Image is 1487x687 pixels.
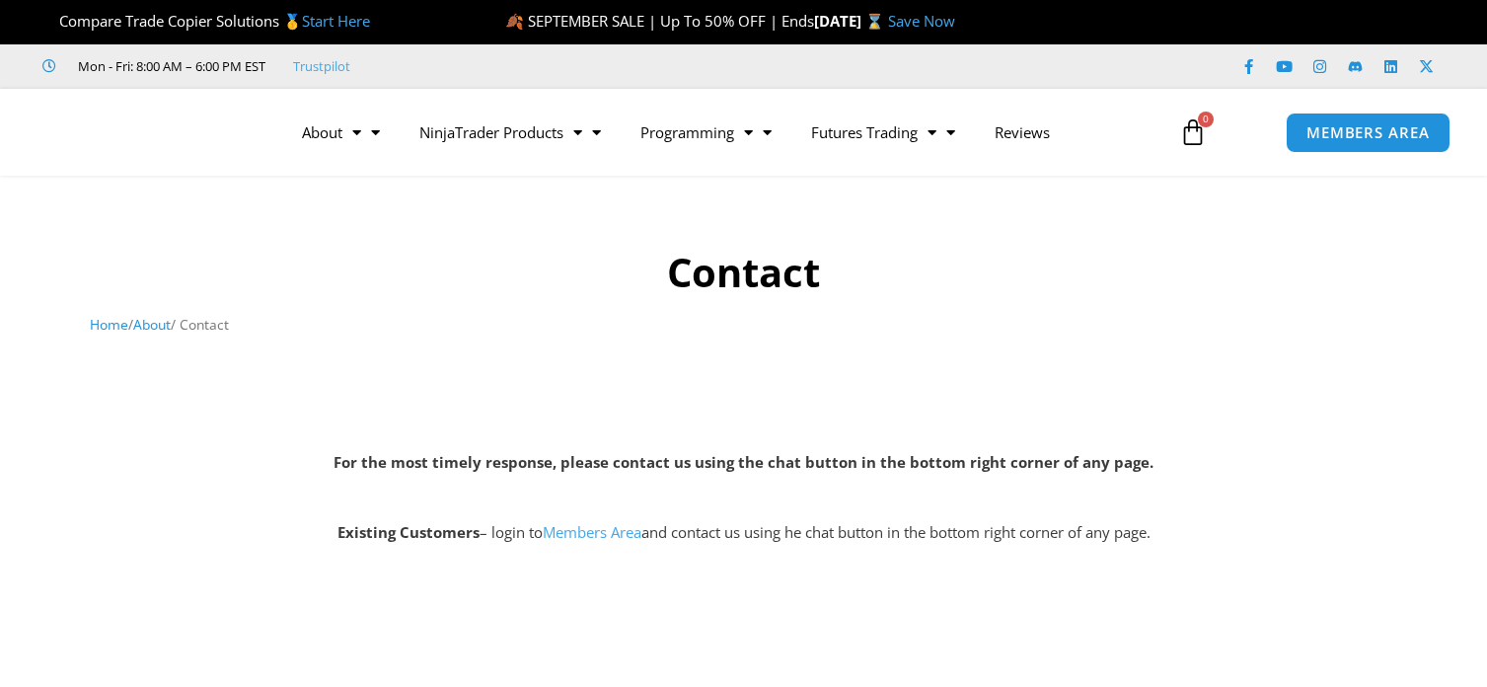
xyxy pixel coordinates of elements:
[400,110,621,155] a: NinjaTrader Products
[1306,125,1430,140] span: MEMBERS AREA
[90,315,128,334] a: Home
[10,519,1477,547] p: – login to and contact us using he chat button in the bottom right corner of any page.
[73,54,265,78] span: Mon - Fri: 8:00 AM – 6:00 PM EST
[543,522,641,542] a: Members Area
[42,11,370,31] span: Compare Trade Copier Solutions 🥇
[337,522,480,542] strong: Existing Customers
[90,312,1397,338] nav: Breadcrumb
[505,11,814,31] span: 🍂 SEPTEMBER SALE | Up To 50% OFF | Ends
[302,11,370,31] a: Start Here
[1286,113,1450,153] a: MEMBERS AREA
[133,315,171,334] a: About
[43,14,58,29] img: 🏆
[1150,104,1236,161] a: 0
[1198,112,1214,127] span: 0
[282,110,400,155] a: About
[293,54,350,78] a: Trustpilot
[791,110,975,155] a: Futures Trading
[621,110,791,155] a: Programming
[334,452,1153,472] strong: For the most timely response, please contact us using the chat button in the bottom right corner ...
[814,11,888,31] strong: [DATE] ⌛
[975,110,1070,155] a: Reviews
[41,97,254,168] img: LogoAI | Affordable Indicators – NinjaTrader
[282,110,1159,155] nav: Menu
[90,245,1397,300] h1: Contact
[888,11,955,31] a: Save Now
